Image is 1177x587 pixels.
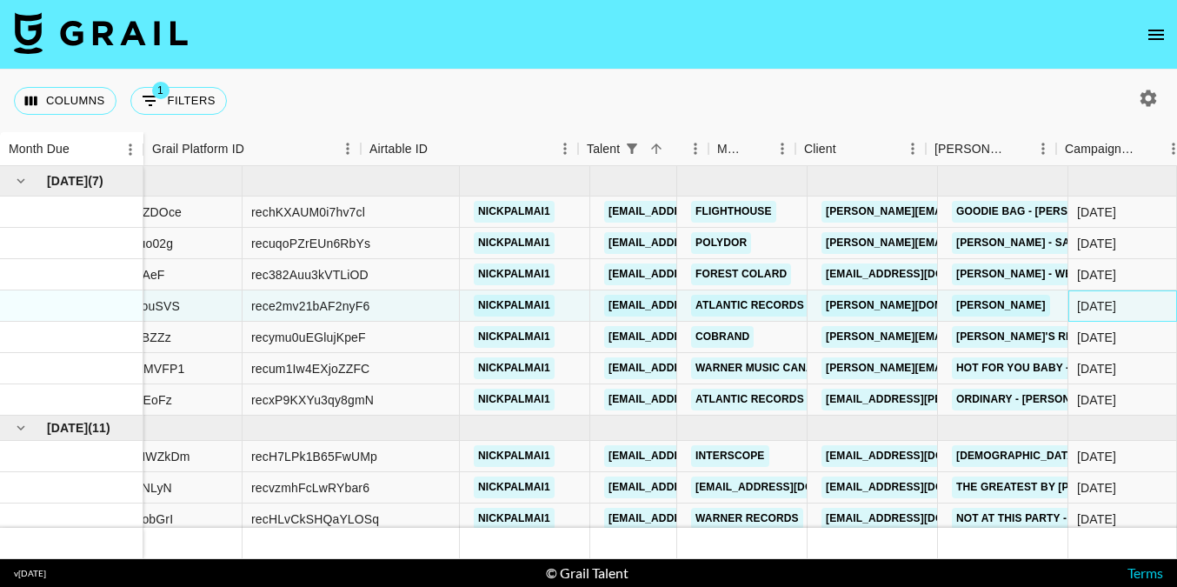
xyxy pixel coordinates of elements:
[836,137,861,161] button: Sort
[821,445,1016,467] a: [EMAIL_ADDRESS][DOMAIN_NAME]
[745,137,769,161] button: Sort
[474,326,555,348] a: nickpalmai1
[1077,479,1116,497] div: 3/13/2025
[821,389,1105,410] a: [EMAIL_ADDRESS][PERSON_NAME][DOMAIN_NAME]
[9,132,70,166] div: Month Due
[821,508,1016,530] a: [EMAIL_ADDRESS][DOMAIN_NAME]
[952,232,1134,254] a: [PERSON_NAME] - Say My Name
[604,295,799,317] a: [EMAIL_ADDRESS][DOMAIN_NAME]
[1077,266,1116,283] div: 2/19/2025
[14,12,188,54] img: Grail Talent
[691,389,826,410] a: Atlantic Records US
[620,137,644,161] button: Show filters
[1127,564,1163,581] a: Terms
[14,87,116,115] button: Select columns
[251,203,365,221] div: rechKXAUM0i7hv7cl
[682,136,708,162] button: Menu
[1077,329,1116,346] div: 2/11/2025
[691,232,751,254] a: Polydor
[251,235,370,252] div: recuqoPZrEUn6RbYs
[130,87,227,115] button: Show filters
[244,137,269,161] button: Sort
[1077,448,1116,465] div: 3/6/2025
[152,132,244,166] div: Grail Platform ID
[14,568,46,579] div: v [DATE]
[251,391,374,409] div: recxP9KXYu3qy8gmN
[952,357,1166,379] a: Hot For You Baby - [PERSON_NAME]
[474,477,555,498] a: nickpalmai1
[952,389,1115,410] a: Ordinary - [PERSON_NAME]
[604,445,799,467] a: [EMAIL_ADDRESS][DOMAIN_NAME]
[251,329,366,346] div: recymu0uEGlujKpeF
[474,263,555,285] a: nickpalmai1
[604,508,799,530] a: [EMAIL_ADDRESS][DOMAIN_NAME]
[474,357,555,379] a: nickpalmai1
[474,508,555,530] a: nickpalmai1
[604,263,799,285] a: [EMAIL_ADDRESS][DOMAIN_NAME]
[88,172,103,190] span: ( 7 )
[1077,297,1116,315] div: 2/13/2025
[1006,137,1030,161] button: Sort
[1030,136,1056,162] button: Menu
[952,508,1163,530] a: Not At This Party - [PERSON_NAME]
[552,136,578,162] button: Menu
[821,326,1105,348] a: [PERSON_NAME][EMAIL_ADDRESS][DOMAIN_NAME]
[604,232,799,254] a: [EMAIL_ADDRESS][DOMAIN_NAME]
[795,132,926,166] div: Client
[952,201,1128,223] a: Goodie Bag - [PERSON_NAME]
[821,357,1105,379] a: [PERSON_NAME][EMAIL_ADDRESS][DOMAIN_NAME]
[926,132,1056,166] div: Booker
[708,132,795,166] div: Manager
[251,266,369,283] div: rec382Auu3kVTLiOD
[474,295,555,317] a: nickpalmai1
[474,201,555,223] a: nickpalmai1
[474,445,555,467] a: nickpalmai1
[604,201,799,223] a: [EMAIL_ADDRESS][DOMAIN_NAME]
[691,326,754,348] a: Cobrand
[251,360,369,377] div: recum1Iw4EXjoZZFC
[1077,235,1116,252] div: 2/13/2025
[1136,137,1160,161] button: Sort
[1065,132,1136,166] div: Campaign (Type)
[691,201,776,223] a: Flighthouse
[1077,360,1116,377] div: 2/11/2025
[952,295,1050,317] a: [PERSON_NAME]
[691,295,826,317] a: Atlantic Records US
[604,326,799,348] a: [EMAIL_ADDRESS][DOMAIN_NAME]
[117,137,143,163] button: Menu
[644,137,668,161] button: Sort
[335,136,361,162] button: Menu
[952,263,1108,285] a: [PERSON_NAME] - We Pray
[1077,203,1116,221] div: 2/28/2025
[691,445,769,467] a: Interscope
[474,232,555,254] a: nickpalmai1
[717,132,745,166] div: Manager
[251,479,369,497] div: recvzmhFcLwRYbar6
[691,357,834,379] a: Warner Music Canada
[691,263,791,285] a: Forest Colard
[1077,391,1116,409] div: 2/11/2025
[1139,17,1174,52] button: open drawer
[546,564,628,582] div: © Grail Talent
[620,137,644,161] div: 1 active filter
[361,132,578,166] div: Airtable ID
[821,201,1105,223] a: [PERSON_NAME][EMAIL_ADDRESS][DOMAIN_NAME]
[428,137,452,161] button: Sort
[900,136,926,162] button: Menu
[934,132,1006,166] div: [PERSON_NAME]
[47,419,88,437] span: [DATE]
[9,169,33,193] button: hide children
[369,132,428,166] div: Airtable ID
[152,82,170,99] span: 1
[604,357,799,379] a: [EMAIL_ADDRESS][DOMAIN_NAME]
[952,477,1152,498] a: The Greatest By [PERSON_NAME]
[251,448,377,465] div: recH7LPk1B65FwUMp
[251,510,379,528] div: recHLvCkSHQaYLOSq
[804,132,836,166] div: Client
[1077,510,1116,528] div: 3/13/2025
[691,508,803,530] a: Warner Records
[604,477,799,498] a: [EMAIL_ADDRESS][DOMAIN_NAME]
[70,137,94,162] button: Sort
[47,172,88,190] span: [DATE]
[9,416,33,440] button: hide children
